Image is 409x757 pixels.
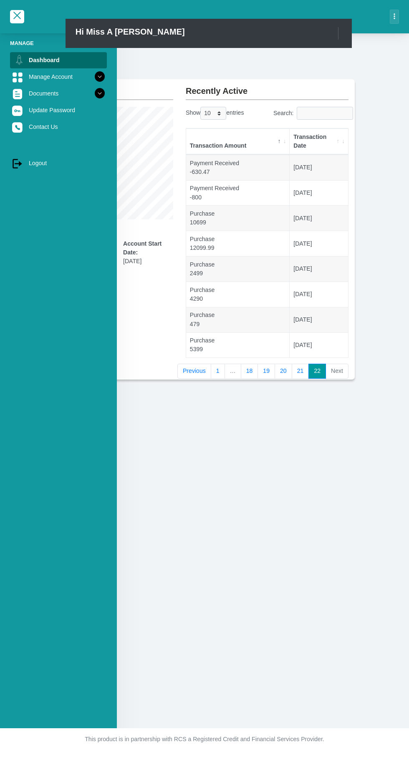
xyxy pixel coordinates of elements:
h2: Hi Miss A [PERSON_NAME] [76,27,185,37]
h2: Recently Active [186,79,348,96]
td: Purchase 4290 [186,282,290,307]
td: [DATE] [290,282,348,307]
input: Search: [297,107,353,120]
a: 21 [292,364,309,379]
th: Transaction Date: activate to sort column ascending [290,128,348,155]
td: [DATE] [290,180,348,206]
td: [DATE] [290,307,348,332]
a: Documents [10,86,107,101]
td: Purchase 2499 [186,256,290,282]
label: Search: [273,107,348,120]
a: Manage Account [10,69,107,85]
td: [DATE] [290,231,348,256]
td: Payment Received -630.47 [186,155,290,180]
a: 19 [258,364,275,379]
a: 20 [275,364,292,379]
a: 18 [241,364,258,379]
a: 22 [308,364,326,379]
select: Showentries [200,107,226,120]
a: Dashboard [10,52,107,68]
div: Showing 211 to 218 of 218 entries [186,363,246,377]
td: [DATE] [290,332,348,358]
td: [DATE] [290,205,348,231]
a: Update Password [10,102,107,118]
a: 1 [211,364,225,379]
p: This product is in partnership with RCS a Registered Credit and Financial Services Provider. [61,735,348,744]
li: Manage [10,39,107,47]
h2: Overview [61,79,173,96]
td: Purchase 10699 [186,205,290,231]
th: Transaction Amount: activate to sort column descending [186,128,290,155]
td: Purchase 479 [186,307,290,332]
div: [DATE] [123,239,173,266]
td: Purchase 5399 [186,332,290,358]
a: Contact Us [10,119,107,135]
td: Payment Received -800 [186,180,290,206]
a: Logout [10,155,107,171]
td: [DATE] [290,155,348,180]
b: Account Start Date: [123,240,162,256]
a: Previous [177,364,211,379]
label: Show entries [186,107,244,120]
td: Purchase 12099.99 [186,231,290,256]
td: [DATE] [290,256,348,282]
